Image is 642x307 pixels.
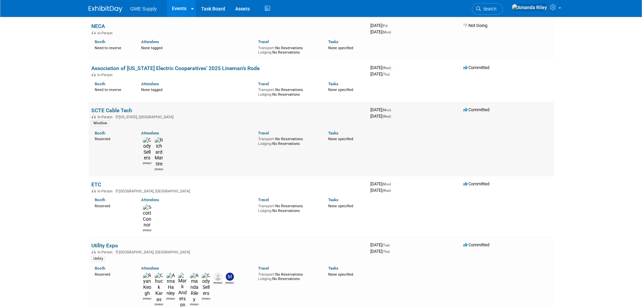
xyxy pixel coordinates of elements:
span: - [391,242,392,247]
a: Tasks [328,197,338,202]
span: [DATE] [370,29,391,34]
a: Tasks [328,131,338,135]
a: Tasks [328,266,338,271]
a: Association of [US_STATE] Electric Cooperatives’ 2025 Lineman’s Rode [91,65,259,71]
span: (Mon) [382,30,391,34]
a: Travel [258,266,269,271]
img: In-Person Event [92,250,96,253]
a: Booth [95,197,105,202]
div: [GEOGRAPHIC_DATA], [GEOGRAPHIC_DATA] [91,249,365,254]
div: Cody Sellers [202,297,210,301]
img: Cody Sellers [202,273,210,297]
img: ExhibitDay [89,6,122,12]
div: Scott Connor [143,228,151,232]
span: [DATE] [370,188,391,193]
a: NECA [91,23,105,29]
span: None specified [328,272,353,277]
div: No Reservations No Reservations [258,44,318,55]
span: GME Supply [130,6,157,11]
span: - [392,107,393,112]
span: [DATE] [370,23,390,28]
span: Lodging: [258,92,272,97]
div: No Reservations No Reservations [258,135,318,146]
span: None specified [328,137,353,141]
div: [GEOGRAPHIC_DATA], [GEOGRAPHIC_DATA] [91,188,365,193]
div: No Reservations No Reservations [258,271,318,281]
span: (Wed) [382,66,391,70]
div: None tagged [141,86,253,92]
span: Transport: [258,137,275,141]
a: Travel [258,82,269,86]
div: No Reservations No Reservations [258,86,318,97]
a: Travel [258,39,269,44]
span: In-Person [97,31,115,35]
img: In-Person Event [92,31,96,34]
span: None specified [328,88,353,92]
img: Scott Connor [143,204,151,228]
a: Tasks [328,82,338,86]
span: [DATE] [370,114,391,119]
div: Cody Sellers [143,161,151,165]
span: - [392,65,393,70]
a: Travel [258,131,269,135]
a: Utility Expo [91,242,118,249]
span: In-Person [97,250,115,254]
div: Reserved [95,135,131,142]
a: Attendees [141,131,159,135]
span: Committed [463,242,489,247]
span: Committed [463,65,489,70]
span: - [392,181,393,186]
span: (Wed) [382,189,391,192]
img: Amanda Riley [512,4,547,11]
img: Ryan Keogh [143,273,151,297]
img: Jason Murphy [214,273,222,281]
span: Search [481,6,496,11]
div: None tagged [141,44,253,51]
span: Lodging: [258,50,272,55]
span: (Wed) [382,115,391,118]
div: Utility [91,256,105,262]
img: Richard Martire [155,137,163,167]
span: Committed [463,107,489,112]
img: Chuck Karas [155,273,163,303]
span: In-Person [97,189,115,193]
a: Search [472,3,503,15]
span: [DATE] [370,242,392,247]
div: Wireline [91,120,109,126]
span: Committed [463,181,489,186]
div: Need to reserve [95,44,131,51]
img: Mitch Gosney [226,273,234,281]
span: [DATE] [370,107,393,112]
span: Not Going [463,23,487,28]
img: Anna Hanley [166,273,175,297]
a: Tasks [328,39,338,44]
span: In-Person [97,73,115,77]
img: Cody Sellers [143,137,151,161]
a: SCTE Cable Tech [91,107,132,114]
img: In-Person Event [92,73,96,76]
span: (Mon) [382,182,391,186]
div: Anna Hanley [166,297,175,301]
div: Reserved [95,271,131,277]
span: (Thu) [382,72,390,76]
div: [US_STATE], [GEOGRAPHIC_DATA] [91,114,365,119]
span: [DATE] [370,65,393,70]
a: Attendees [141,266,159,271]
span: Lodging: [258,277,272,281]
img: Amanda Riley [190,273,198,303]
div: Need to reserve [95,86,131,92]
div: Reserved [95,203,131,209]
a: Booth [95,39,105,44]
img: In-Person Event [92,115,96,118]
span: - [389,23,390,28]
a: Booth [95,131,105,135]
span: [DATE] [370,249,390,254]
a: Attendees [141,82,159,86]
div: Ryan Keogh [143,297,151,301]
span: Transport: [258,204,275,208]
span: (Thu) [382,250,390,253]
span: Lodging: [258,142,272,146]
div: Jason Murphy [214,281,222,285]
a: Booth [95,82,105,86]
span: Transport: [258,88,275,92]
